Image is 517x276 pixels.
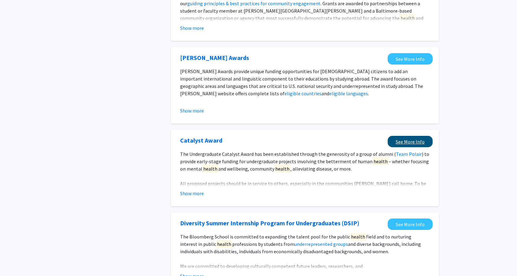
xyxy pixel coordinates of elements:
a: Team Polair [396,151,422,157]
a: Opens in a new tab [388,136,433,147]
button: Show more [180,24,204,32]
button: Show more [180,107,204,114]
button: Show more [180,190,204,197]
a: Opens in a new tab [388,219,433,230]
p: [PERSON_NAME] Awards provide unique funding opportunities for [DEMOGRAPHIC_DATA] citizens to add ... [180,68,430,97]
a: Opens in a new tab [180,219,359,228]
a: eligible languages [329,90,368,97]
a: Opens in a new tab [180,53,249,62]
p: The Bloomberg School is committed to expanding the talent pool for the public field and to nurtur... [180,233,430,255]
a: underrepresented groups [294,241,348,247]
mark: health [274,165,290,173]
mark: health [202,165,218,173]
a: Opens in a new tab [388,53,433,65]
iframe: Chat [5,248,26,271]
a: Opens in a new tab [180,136,222,145]
p: The Undergraduate Catalyst Award has been established through the generosity of a group of alumni... [180,150,430,172]
a: eligible countries [285,90,321,97]
p: All proposed projects should be in service to others, especially in the communities [PERSON_NAME]... [180,180,430,209]
mark: health [373,157,389,165]
mark: health [350,233,366,241]
a: guiding principles & best practices for community engagement [187,0,321,6]
mark: health [216,240,232,248]
mark: health [400,14,416,22]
